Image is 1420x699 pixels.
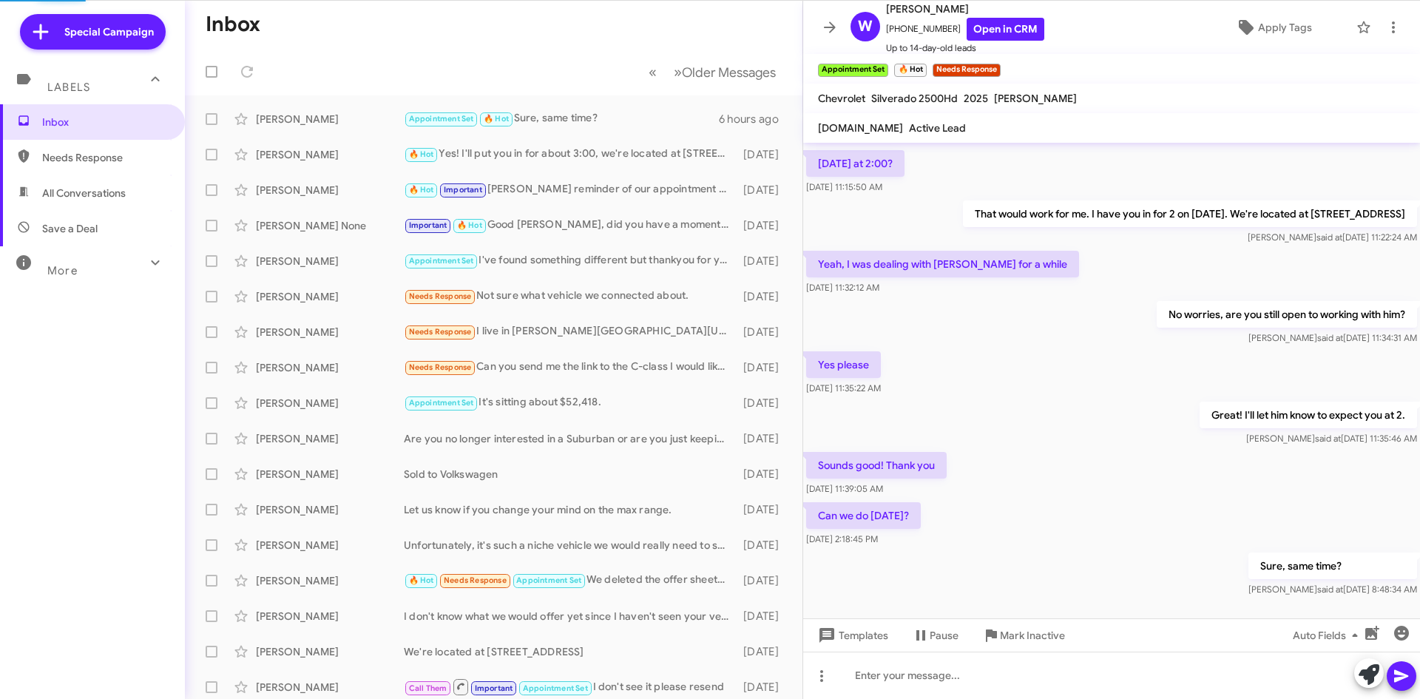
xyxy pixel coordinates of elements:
[256,467,404,482] div: [PERSON_NAME]
[404,538,736,553] div: Unfortunately, it's such a niche vehicle we would really need to see it up close.
[404,110,719,127] div: Sure, same time?
[1157,301,1417,328] p: No worries, are you still open to working with him?
[806,181,882,192] span: [DATE] 11:15:50 AM
[806,382,881,394] span: [DATE] 11:35:22 AM
[640,57,666,87] button: Previous
[806,251,1079,277] p: Yeah, I was dealing with [PERSON_NAME] for a while
[444,575,507,585] span: Needs Response
[1317,332,1343,343] span: said at
[736,609,791,624] div: [DATE]
[404,609,736,624] div: I don't know what we would offer yet since I haven't seen your vehicle. If you had 10-20 minutes ...
[256,680,404,695] div: [PERSON_NAME]
[736,680,791,695] div: [DATE]
[894,64,926,77] small: 🔥 Hot
[682,64,776,81] span: Older Messages
[409,220,447,230] span: Important
[256,360,404,375] div: [PERSON_NAME]
[803,622,900,649] button: Templates
[1316,232,1342,243] span: said at
[42,150,168,165] span: Needs Response
[256,325,404,340] div: [PERSON_NAME]
[256,147,404,162] div: [PERSON_NAME]
[404,572,736,589] div: We deleted the offer sheets, my husband told [PERSON_NAME] what it would take for is to purchase ...
[404,502,736,517] div: Let us know if you change your mind on the max range.
[736,360,791,375] div: [DATE]
[736,538,791,553] div: [DATE]
[256,573,404,588] div: [PERSON_NAME]
[404,288,736,305] div: Not sure what vehicle we connected about.
[444,185,482,195] span: Important
[806,282,879,293] span: [DATE] 11:32:12 AM
[404,644,736,659] div: We're located at [STREET_ADDRESS]
[736,289,791,304] div: [DATE]
[256,254,404,269] div: [PERSON_NAME]
[1197,14,1349,41] button: Apply Tags
[806,452,947,479] p: Sounds good! Thank you
[256,289,404,304] div: [PERSON_NAME]
[256,644,404,659] div: [PERSON_NAME]
[736,183,791,197] div: [DATE]
[404,217,736,234] div: Good [PERSON_NAME], did you have a moment to look at the photos my team sent you [DATE]?
[909,121,966,135] span: Active Lead
[47,264,78,277] span: More
[256,396,404,411] div: [PERSON_NAME]
[930,622,958,649] span: Pause
[806,483,883,494] span: [DATE] 11:39:05 AM
[256,112,404,126] div: [PERSON_NAME]
[640,57,785,87] nav: Page navigation example
[1248,232,1417,243] span: [PERSON_NAME] [DATE] 11:22:24 AM
[736,254,791,269] div: [DATE]
[964,92,988,105] span: 2025
[523,683,588,693] span: Appointment Set
[818,92,865,105] span: Chevrolet
[1258,14,1312,41] span: Apply Tags
[674,63,682,81] span: »
[256,609,404,624] div: [PERSON_NAME]
[409,256,474,266] span: Appointment Set
[42,115,168,129] span: Inbox
[719,112,791,126] div: 6 hours ago
[806,533,878,544] span: [DATE] 2:18:45 PM
[736,147,791,162] div: [DATE]
[409,327,472,337] span: Needs Response
[404,181,736,198] div: [PERSON_NAME] reminder of our appointment [DATE][DATE] 10:30 AM. Please reply C to confirm or cal...
[970,622,1077,649] button: Mark Inactive
[736,396,791,411] div: [DATE]
[736,573,791,588] div: [DATE]
[886,18,1044,41] span: [PHONE_NUMBER]
[649,63,657,81] span: «
[1293,622,1364,649] span: Auto Fields
[736,431,791,446] div: [DATE]
[736,502,791,517] div: [DATE]
[963,200,1417,227] p: That would work for me. I have you in for 2 on [DATE]. We're located at [STREET_ADDRESS]
[64,24,154,39] span: Special Campaign
[516,575,581,585] span: Appointment Set
[409,575,434,585] span: 🔥 Hot
[409,185,434,195] span: 🔥 Hot
[818,121,903,135] span: [DOMAIN_NAME]
[404,146,736,163] div: Yes! I'll put you in for about 3:00, we're located at [STREET_ADDRESS]
[736,467,791,482] div: [DATE]
[1248,332,1417,343] span: [PERSON_NAME] [DATE] 11:34:31 AM
[409,362,472,372] span: Needs Response
[1248,584,1417,595] span: [PERSON_NAME] [DATE] 8:48:34 AM
[1200,402,1417,428] p: Great! I'll let him know to expect you at 2.
[1000,622,1065,649] span: Mark Inactive
[409,683,447,693] span: Call Them
[256,502,404,517] div: [PERSON_NAME]
[806,150,905,177] p: [DATE] at 2:00?
[806,351,881,378] p: Yes please
[806,502,921,529] p: Can we do [DATE]?
[665,57,785,87] button: Next
[967,18,1044,41] a: Open in CRM
[409,114,474,124] span: Appointment Set
[900,622,970,649] button: Pause
[404,678,736,696] div: I don't see it please resend
[1281,622,1376,649] button: Auto Fields
[871,92,958,105] span: Silverado 2500Hd
[404,467,736,482] div: Sold to Volkswagen
[736,218,791,233] div: [DATE]
[858,15,873,38] span: W
[1246,433,1417,444] span: [PERSON_NAME] [DATE] 11:35:46 AM
[256,538,404,553] div: [PERSON_NAME]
